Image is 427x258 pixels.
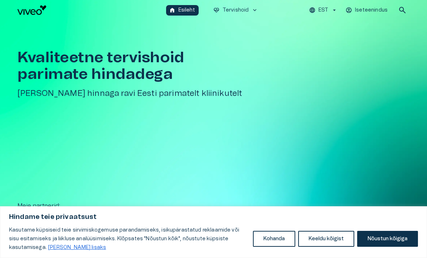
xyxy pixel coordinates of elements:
[210,5,261,16] button: ecg_heartTervishoidkeyboard_arrow_down
[48,245,106,250] a: Loe lisaks
[17,5,46,15] img: Viveo logo
[344,5,389,16] button: Iseteenindus
[308,5,339,16] button: EST
[17,49,252,83] h1: Kvaliteetne tervishoid parimate hindadega
[17,88,252,99] h5: [PERSON_NAME] hinnaga ravi Eesti parimatelt kliinikutelt
[213,7,220,13] span: ecg_heart
[357,231,418,247] button: Nõustun kõigiga
[355,7,388,14] p: Iseteenindus
[395,3,410,17] button: open search modal
[9,213,418,221] p: Hindame teie privaatsust
[178,7,195,14] p: Esileht
[398,6,407,14] span: search
[166,5,199,16] button: homeEsileht
[169,7,176,13] span: home
[253,231,295,247] button: Kohanda
[9,226,248,252] p: Kasutame küpsiseid teie sirvimiskogemuse parandamiseks, isikupärastatud reklaamide või sisu esita...
[298,231,354,247] button: Keeldu kõigist
[251,7,258,13] span: keyboard_arrow_down
[17,5,163,15] a: Navigate to homepage
[223,7,249,14] p: Tervishoid
[17,202,410,210] p: Meie partnerid :
[318,7,328,14] p: EST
